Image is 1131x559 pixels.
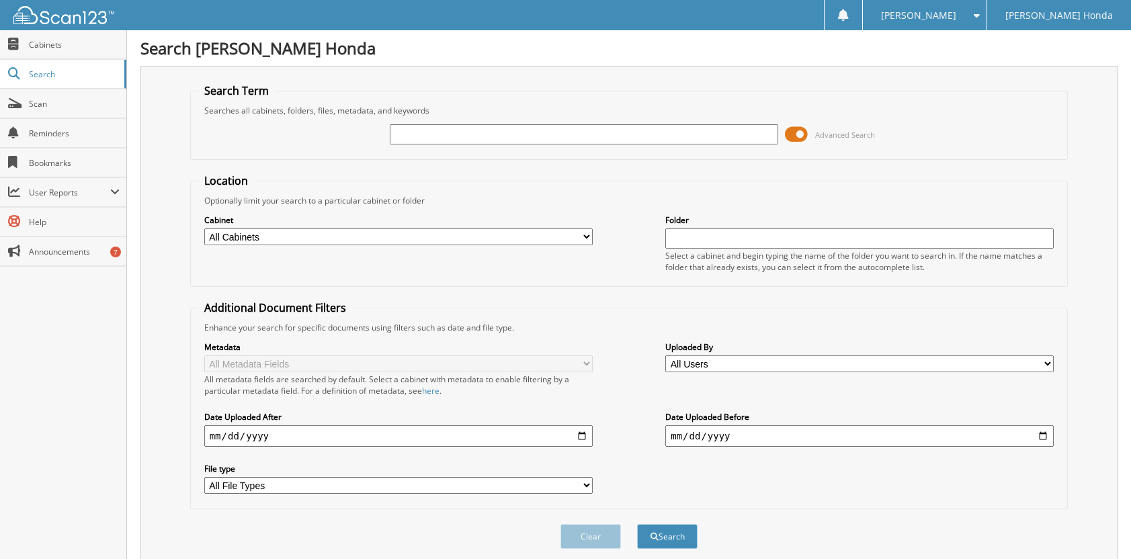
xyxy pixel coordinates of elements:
span: Announcements [29,246,120,257]
label: Metadata [204,341,593,353]
div: Enhance your search for specific documents using filters such as date and file type. [198,322,1061,333]
iframe: Chat Widget [1064,494,1131,559]
span: Bookmarks [29,157,120,169]
span: Reminders [29,128,120,139]
span: Help [29,216,120,228]
span: Advanced Search [815,130,875,140]
div: Searches all cabinets, folders, files, metadata, and keywords [198,105,1061,116]
span: Cabinets [29,39,120,50]
label: Uploaded By [665,341,1054,353]
button: Clear [560,524,621,549]
button: Search [637,524,698,549]
span: User Reports [29,187,110,198]
label: File type [204,463,593,474]
legend: Location [198,173,255,188]
label: Date Uploaded Before [665,411,1054,423]
label: Folder [665,214,1054,226]
img: scan123-logo-white.svg [13,6,114,24]
h1: Search [PERSON_NAME] Honda [140,37,1118,59]
div: Select a cabinet and begin typing the name of the folder you want to search in. If the name match... [665,250,1054,273]
input: start [204,425,593,447]
legend: Search Term [198,83,276,98]
span: [PERSON_NAME] [881,11,956,19]
label: Date Uploaded After [204,411,593,423]
div: All metadata fields are searched by default. Select a cabinet with metadata to enable filtering b... [204,374,593,396]
span: Scan [29,98,120,110]
div: 7 [110,247,121,257]
input: end [665,425,1054,447]
span: Search [29,69,118,80]
div: Optionally limit your search to a particular cabinet or folder [198,195,1061,206]
label: Cabinet [204,214,593,226]
span: [PERSON_NAME] Honda [1005,11,1113,19]
a: here [422,385,439,396]
legend: Additional Document Filters [198,300,353,315]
